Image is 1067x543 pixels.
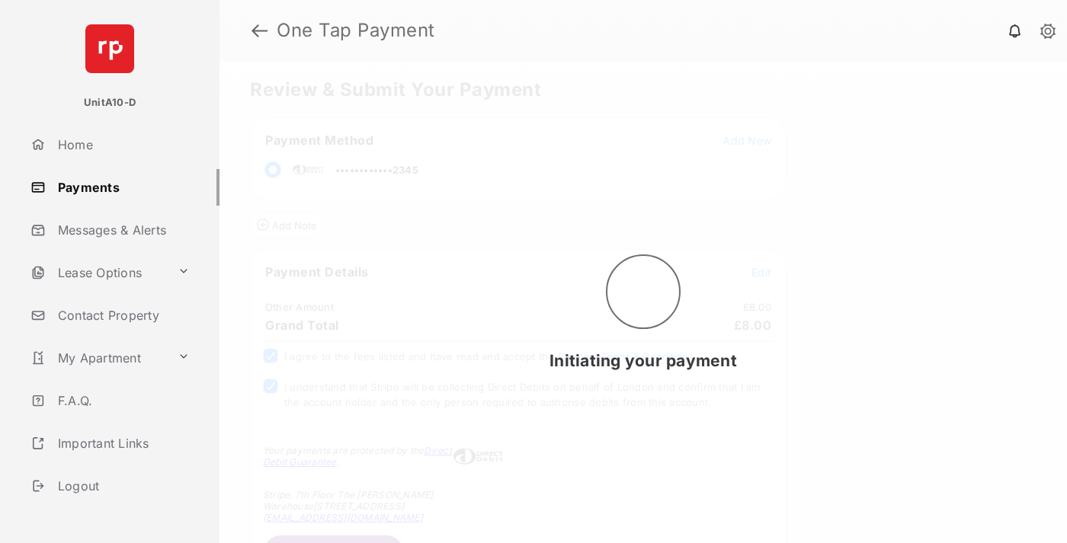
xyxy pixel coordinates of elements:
[24,126,219,163] a: Home
[24,169,219,206] a: Payments
[550,351,737,370] span: Initiating your payment
[24,340,171,376] a: My Apartment
[24,425,196,462] a: Important Links
[85,24,134,73] img: svg+xml;base64,PHN2ZyB4bWxucz0iaHR0cDovL3d3dy53My5vcmcvMjAwMC9zdmciIHdpZHRoPSI2NCIgaGVpZ2h0PSI2NC...
[24,297,219,334] a: Contact Property
[277,21,435,40] strong: One Tap Payment
[24,212,219,248] a: Messages & Alerts
[24,254,171,291] a: Lease Options
[24,468,219,504] a: Logout
[24,382,219,419] a: F.A.Q.
[84,95,136,110] p: UnitA10-D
